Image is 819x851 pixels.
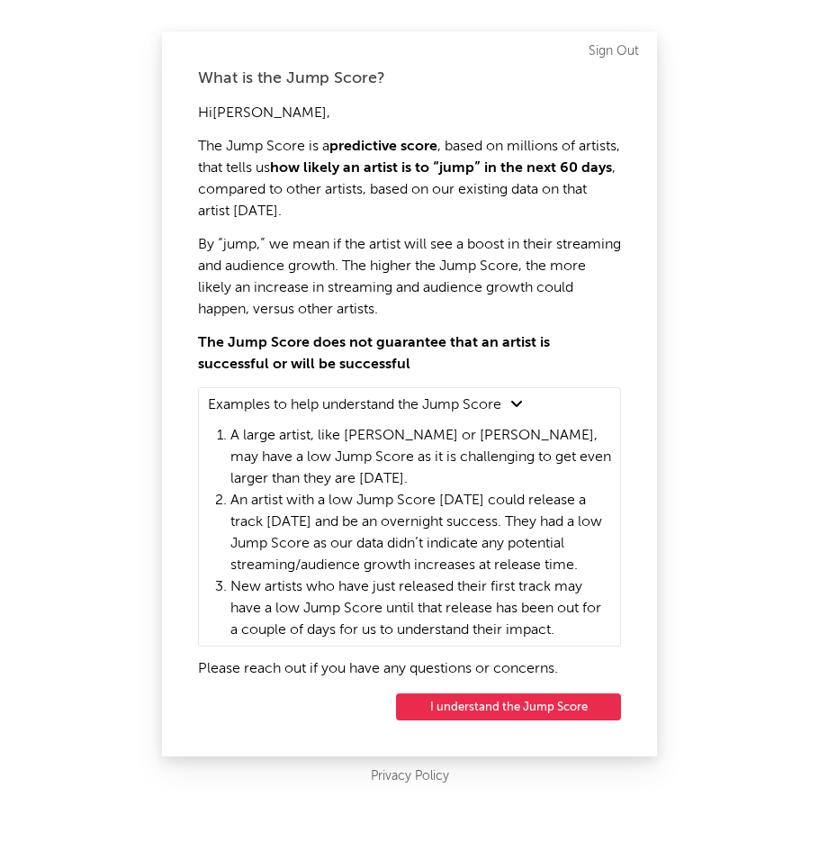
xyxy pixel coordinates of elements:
[230,425,611,490] li: A large artist, like [PERSON_NAME] or [PERSON_NAME], may have a low Jump Score as it is challengi...
[329,140,437,154] strong: predictive score
[198,658,621,680] p: Please reach out if you have any questions or concerns.
[198,103,621,124] p: Hi [PERSON_NAME] ,
[230,576,611,641] li: New artists who have just released their first track may have a low Jump Score until that release...
[198,336,550,372] strong: The Jump Score does not guarantee that an artist is successful or will be successful
[371,765,449,788] a: Privacy Policy
[396,693,621,720] button: I understand the Jump Score
[589,41,639,62] a: Sign Out
[198,68,621,89] div: What is the Jump Score?
[198,234,621,321] p: By “jump,” we mean if the artist will see a boost in their streaming and audience growth. The hig...
[270,161,612,176] strong: how likely an artist is to “jump” in the next 60 days
[230,490,611,576] li: An artist with a low Jump Score [DATE] could release a track [DATE] and be an overnight success. ...
[208,393,611,416] summary: Examples to help understand the Jump Score
[198,136,621,222] p: The Jump Score is a , based on millions of artists, that tells us , compared to other artists, ba...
